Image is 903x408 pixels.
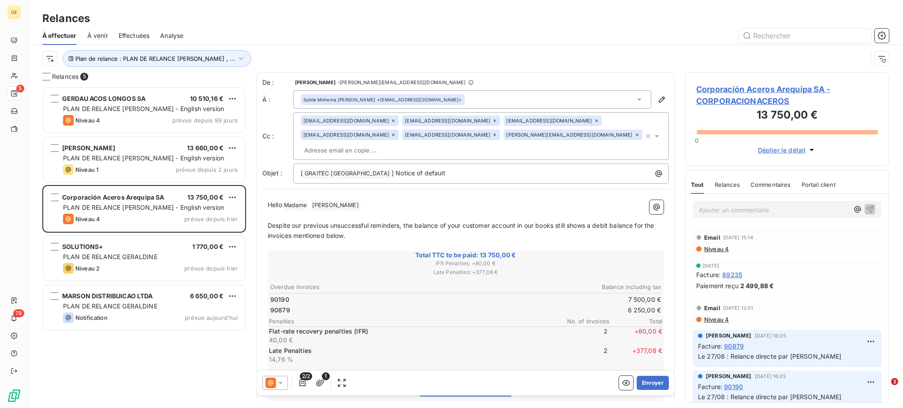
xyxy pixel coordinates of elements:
span: Corporación Aceros Arequipa SA - CORPORACIONACEROS [696,83,878,107]
span: Hello [268,201,282,208]
div: GF [7,5,21,19]
th: Balance including tax [466,282,661,292]
span: Facture : [698,341,722,351]
span: + 377,08 € [609,346,662,364]
iframe: Intercom live chat [873,378,894,399]
span: Total TTC to be paid: 13 750,00 € [269,251,662,260]
span: prévue aujourd’hui [185,314,238,321]
span: Objet : [262,169,282,177]
span: [PERSON_NAME] [62,144,115,152]
span: [DATE] 12:51 [723,305,754,311]
span: [EMAIL_ADDRESS][DOMAIN_NAME] [405,132,490,137]
span: Niveau 4 [703,245,729,252]
span: prévue depuis 2 jours [176,166,238,173]
span: Tout [691,181,704,188]
span: Corporación Aceros Arequipa SA [62,193,164,201]
span: Plan de relance : PLAN DE RELANCE [PERSON_NAME] , ... [75,55,235,62]
span: À effectuer [42,31,77,40]
h3: 13 750,00 € [696,107,878,125]
p: Late Penalties [269,346,553,355]
span: prévue depuis hier [184,215,238,223]
span: PLAN DE RELANCE [PERSON_NAME] - English version [63,204,224,211]
span: Penalties [269,318,556,325]
span: Sybila Mohema [PERSON_NAME] [303,96,375,103]
span: Niveau 2 [75,265,100,272]
span: Paiement reçu [696,281,739,290]
span: MARSON DISTRIBUICAO LTDA [62,292,153,300]
span: PLAN DE RELANCE GERALDINE [63,253,157,260]
img: Logo LeanPay [7,389,21,403]
span: Le 27/08 : Relance directe par [PERSON_NAME] [698,352,842,360]
td: 6 250,00 € [466,305,661,315]
p: 14,76 % [269,355,553,364]
span: [DATE] 16:25 [755,333,786,338]
span: Niveau 4 [703,316,729,323]
span: - [PERSON_NAME][EMAIL_ADDRESS][DOMAIN_NAME] [337,80,466,85]
label: À : [262,95,293,104]
span: 13 750,00 € [187,193,224,201]
span: Le 27/08 : Relance directe par [PERSON_NAME] [698,393,842,401]
span: PLAN DE RELANCE [PERSON_NAME] - English version [63,105,224,112]
span: PLAN DE RELANCE GERALDINE [63,302,157,310]
span: prévue depuis 99 jours [172,117,238,124]
span: [EMAIL_ADDRESS][DOMAIN_NAME] [303,118,389,123]
span: 10 510,16 € [190,95,224,102]
span: Email [704,304,720,312]
span: 0 [695,137,698,144]
span: Commentaires [750,181,791,188]
button: Déplier le détail [755,145,819,155]
span: [PERSON_NAME] [706,332,751,340]
span: [PERSON_NAME][EMAIL_ADDRESS][DOMAIN_NAME] [506,132,632,137]
span: 90190 [270,295,289,304]
span: Portail client [802,181,836,188]
button: Envoyer [637,376,669,390]
span: 78 [13,309,24,317]
span: + 80,00 € [609,327,662,345]
span: IFR Penalties : + 80,00 € [269,260,662,267]
span: Facture : [696,270,720,279]
span: Niveau 1 [75,166,98,173]
span: 90879 [724,341,744,351]
span: [EMAIL_ADDRESS][DOMAIN_NAME] [303,132,389,137]
span: 6 650,00 € [190,292,224,300]
input: Rechercher [739,29,871,43]
button: Plan de relance : PLAN DE RELANCE [PERSON_NAME] , ... [63,50,251,67]
span: ] Notice of default [392,169,445,177]
span: No. of Invoices [556,318,609,325]
span: Niveau 4 [75,215,100,223]
span: Relances [52,72,78,81]
span: Relances [715,181,740,188]
span: 2/2 [300,372,312,380]
span: [DATE] [702,263,719,268]
span: 2 [555,346,608,364]
span: Analyse [160,31,183,40]
span: Facture : [698,382,722,391]
span: À venir [87,31,108,40]
p: 40,00 € [269,336,553,345]
span: prévue depuis hier [184,265,238,272]
span: Total [609,318,662,325]
span: [EMAIL_ADDRESS][DOMAIN_NAME] [506,118,592,123]
span: [PERSON_NAME] [295,80,336,85]
span: Effectuées [119,31,150,40]
span: 1 [322,372,330,380]
span: 90190 [724,382,743,391]
span: Email [704,234,720,241]
span: 90879 [270,306,290,315]
label: Cc : [262,132,293,141]
span: 89235 [722,270,742,279]
p: Flat-rate recovery penalties (IFR) [269,327,553,336]
span: [ [301,169,303,177]
span: [DATE] 15:14 [723,235,754,240]
span: 5 [16,85,24,93]
span: Madame [283,200,308,211]
span: GRAITEC [GEOGRAPHIC_DATA] [303,169,391,179]
td: 7 500,00 € [466,295,661,304]
span: Niveau 4 [75,117,100,124]
h3: Relances [42,11,90,26]
span: De : [262,78,293,87]
span: Despite our previous unsuccessful reminders, the balance of your customer account in our books st... [268,222,656,239]
span: [DATE] 16:25 [755,374,786,379]
div: <[EMAIL_ADDRESS][DOMAIN_NAME]> [303,96,462,103]
span: PLAN DE RELANCE [PERSON_NAME] - English version [63,154,224,162]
